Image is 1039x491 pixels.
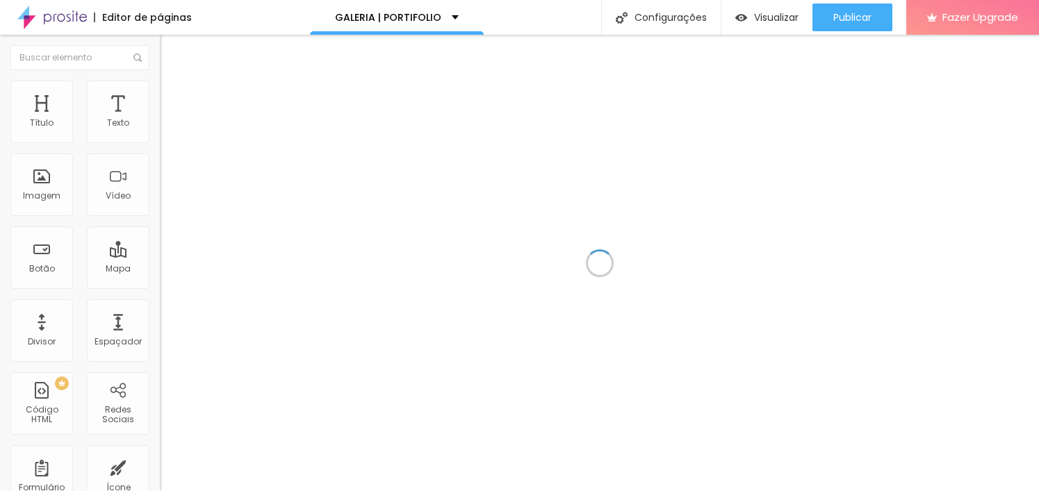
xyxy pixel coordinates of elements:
button: Publicar [812,3,892,31]
div: Editor de páginas [94,13,192,22]
p: GALERIA | PORTIFOLIO [335,13,441,22]
span: Publicar [833,12,872,23]
div: Redes Sociais [90,405,145,425]
img: Icone [616,12,628,24]
div: Botão [29,264,55,274]
div: Espaçador [95,337,142,347]
div: Mapa [106,264,131,274]
span: Visualizar [754,12,799,23]
img: view-1.svg [735,12,747,24]
div: Vídeo [106,191,131,201]
span: Fazer Upgrade [942,11,1018,23]
div: Título [30,118,54,128]
button: Visualizar [721,3,812,31]
div: Texto [107,118,129,128]
input: Buscar elemento [10,45,149,70]
div: Divisor [28,337,56,347]
div: Código HTML [14,405,69,425]
img: Icone [133,53,142,62]
div: Imagem [23,191,60,201]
